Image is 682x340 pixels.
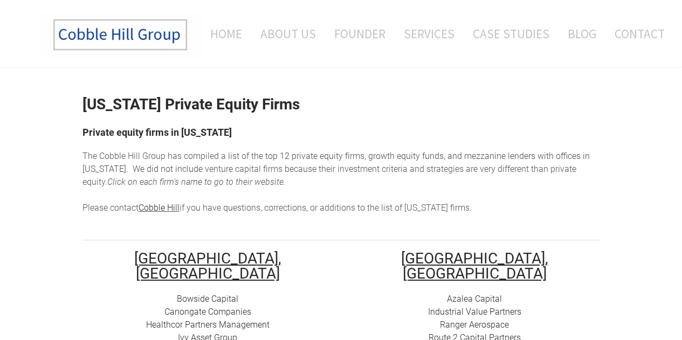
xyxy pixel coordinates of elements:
span: The Cobble Hill Group has compiled a list of t [82,151,254,161]
strong: [US_STATE] Private Equity Firms [82,95,300,113]
a: Bowside Capital [177,294,238,304]
a: Founder [326,11,394,56]
a: Healthcor Partners Management [146,320,270,330]
a: Azalea Capital [447,294,502,304]
u: [GEOGRAPHIC_DATA], [GEOGRAPHIC_DATA] [401,249,548,282]
a: About Us [252,11,324,56]
span: enture capital firms because their investment criteria and strategies are very different than pri... [82,164,576,187]
u: [GEOGRAPHIC_DATA], [GEOGRAPHIC_DATA] [134,249,281,282]
img: The Cobble Hill Group LLC [41,11,203,59]
a: Industrial Value Partners [428,307,521,317]
span: Please contact if you have questions, corrections, or additions to the list of [US_STATE] firms. [82,203,472,213]
a: Canongate Companies [164,307,251,317]
a: Ranger Aerospace [440,320,509,330]
a: Contact [607,11,665,56]
em: Click on each firm's name to go to their website. ​ [107,177,286,187]
a: Cobble Hill [139,203,180,213]
a: Case Studies [465,11,557,56]
a: Services [396,11,463,56]
font: Private equity firms in [US_STATE] [82,127,232,138]
a: Blog [560,11,604,56]
a: Home [194,11,250,56]
div: he top 12 private equity firms, growth equity funds, and mezzanine lenders with offices in [US_ST... [82,150,600,214]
